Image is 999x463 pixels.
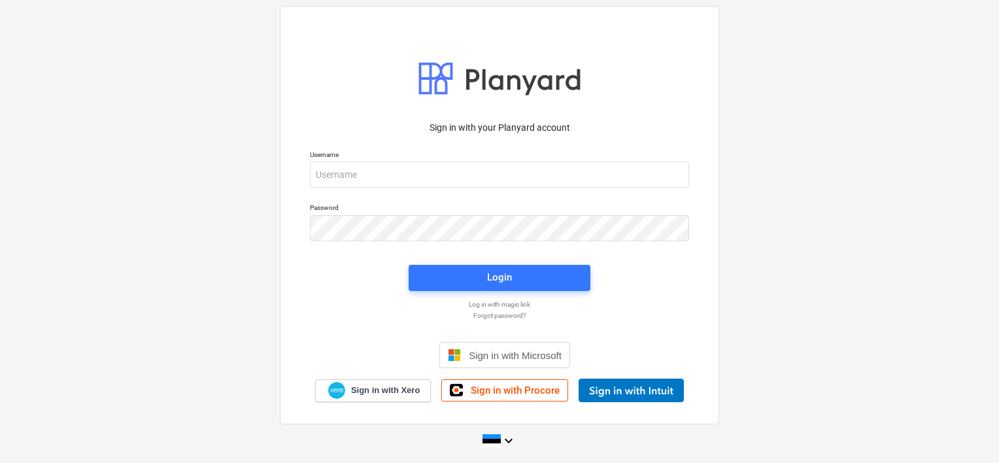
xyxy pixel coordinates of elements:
a: Log in with magic link [303,300,696,309]
p: Sign in with your Planyard account [310,121,689,135]
a: Sign in with Procore [441,379,568,402]
input: Username [310,162,689,188]
span: Sign in with Microsoft [469,350,562,361]
p: Username [310,150,689,162]
a: Forgot password? [303,311,696,320]
img: Xero logo [328,382,345,400]
span: Sign in with Xero [351,385,420,396]
button: Login [409,265,590,291]
span: Sign in with Procore [471,385,560,396]
p: Password [310,203,689,214]
a: Sign in with Xero [315,379,432,402]
img: Microsoft logo [448,349,461,362]
i: keyboard_arrow_down [501,433,516,449]
div: Login [487,269,512,286]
